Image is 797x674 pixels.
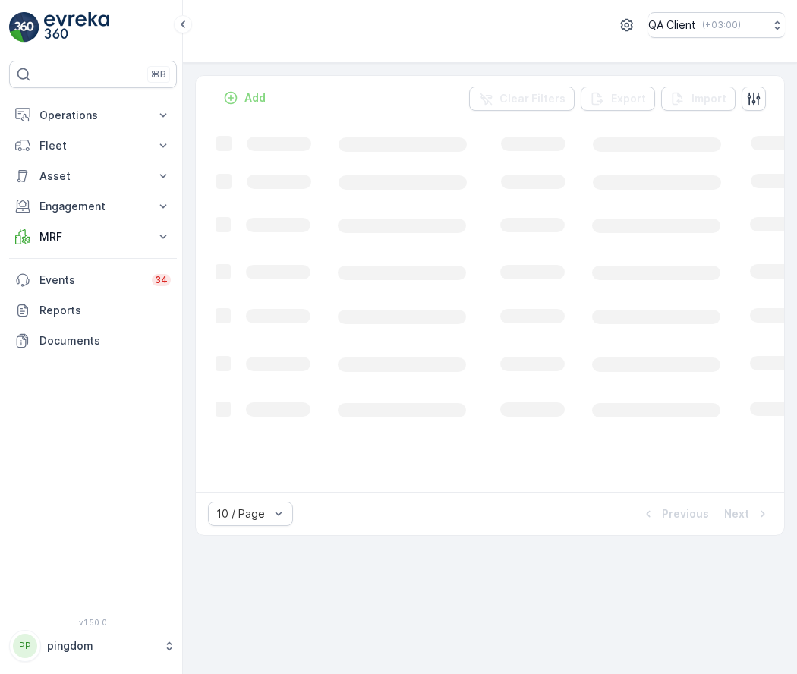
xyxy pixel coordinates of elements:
button: Fleet [9,131,177,161]
p: Documents [39,333,171,348]
p: Asset [39,168,146,184]
div: PP [13,634,37,658]
p: 34 [155,274,168,286]
button: Operations [9,100,177,131]
p: Fleet [39,138,146,153]
p: QA Client [648,17,696,33]
p: Add [244,90,266,106]
p: Reports [39,303,171,318]
p: Engagement [39,199,146,214]
button: Asset [9,161,177,191]
p: Events [39,272,143,288]
p: Import [691,91,726,106]
p: MRF [39,229,146,244]
button: Export [581,87,655,111]
p: Export [611,91,646,106]
p: Operations [39,108,146,123]
a: Documents [9,326,177,356]
p: Previous [662,506,709,521]
button: Next [723,505,772,523]
button: Engagement [9,191,177,222]
p: pingdom [47,638,156,654]
p: ⌘B [151,68,166,80]
button: QA Client(+03:00) [648,12,785,38]
button: MRF [9,222,177,252]
img: logo_light-DOdMpM7g.png [44,12,109,43]
p: Clear Filters [499,91,565,106]
img: logo [9,12,39,43]
button: Add [217,89,272,107]
button: Previous [639,505,710,523]
button: PPpingdom [9,630,177,662]
p: Next [724,506,749,521]
p: ( +03:00 ) [702,19,741,31]
span: v 1.50.0 [9,618,177,627]
button: Import [661,87,736,111]
a: Events34 [9,265,177,295]
a: Reports [9,295,177,326]
button: Clear Filters [469,87,575,111]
